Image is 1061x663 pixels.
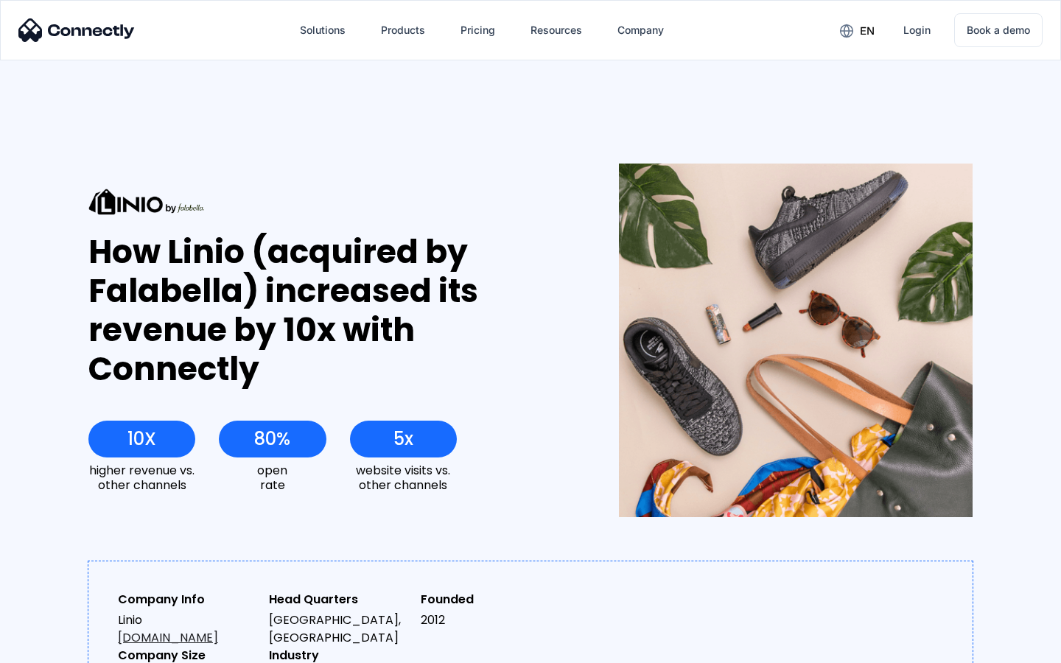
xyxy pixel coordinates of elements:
div: Login [903,20,931,41]
div: Solutions [300,20,346,41]
div: higher revenue vs. other channels [88,463,195,491]
div: Company [617,20,664,41]
div: en [860,21,875,41]
div: open rate [219,463,326,491]
div: website visits vs. other channels [350,463,457,491]
div: 2012 [421,611,560,629]
a: [DOMAIN_NAME] [118,629,218,646]
div: Founded [421,591,560,608]
a: Login [892,13,942,48]
a: Book a demo [954,13,1043,47]
div: 5x [393,429,413,449]
div: Head Quarters [269,591,408,608]
ul: Language list [29,637,88,658]
img: Connectly Logo [18,18,135,42]
div: 10X [127,429,156,449]
div: Pricing [461,20,495,41]
div: Company Info [118,591,257,608]
aside: Language selected: English [15,637,88,658]
div: Linio [118,611,257,647]
div: Resources [530,20,582,41]
div: 80% [254,429,290,449]
div: Products [381,20,425,41]
div: How Linio (acquired by Falabella) increased its revenue by 10x with Connectly [88,233,565,388]
a: Pricing [449,13,507,48]
div: [GEOGRAPHIC_DATA], [GEOGRAPHIC_DATA] [269,611,408,647]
